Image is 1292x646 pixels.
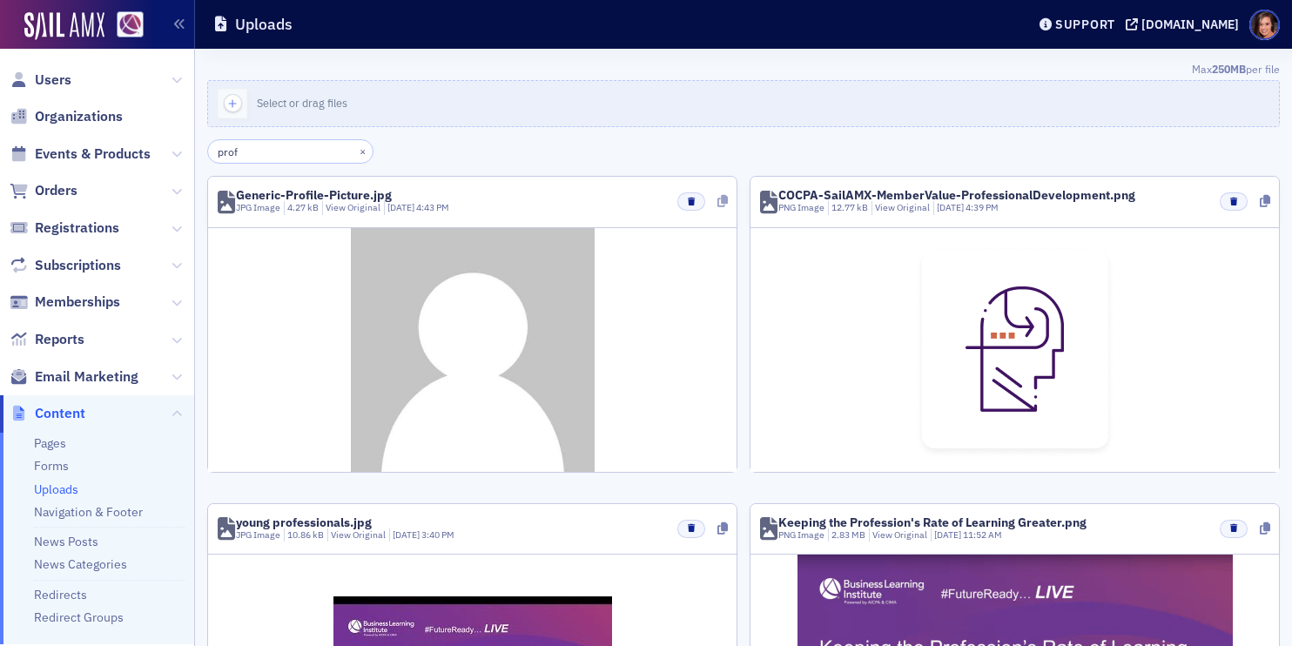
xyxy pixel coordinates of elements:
div: 4.27 kB [284,201,320,215]
span: [DATE] [937,201,966,213]
a: Redirect Groups [34,609,124,625]
a: Email Marketing [10,367,138,387]
img: SailAMX [117,11,144,38]
a: View Original [326,201,380,213]
a: News Posts [34,534,98,549]
a: Registrations [10,219,119,238]
a: Forms [34,458,69,474]
a: Redirects [34,587,87,602]
span: Content [35,404,85,423]
a: Events & Products [10,145,151,164]
span: Select or drag files [257,96,347,110]
a: Memberships [10,293,120,312]
a: View Homepage [104,11,144,41]
button: Select or drag files [207,80,1280,127]
a: Reports [10,330,84,349]
a: Subscriptions [10,256,121,275]
div: PNG Image [778,201,824,215]
span: 250MB [1212,62,1246,76]
a: View Original [875,201,930,213]
div: Generic-Profile-Picture.jpg [236,189,392,201]
a: Users [10,71,71,90]
span: Registrations [35,219,119,238]
button: [DOMAIN_NAME] [1126,18,1245,30]
span: Organizations [35,107,123,126]
div: JPG Image [236,201,280,215]
div: COCPA-SailAMX-MemberValue-ProfessionalDevelopment.png [778,189,1135,201]
a: Navigation & Footer [34,504,143,520]
img: SailAMX [24,12,104,40]
span: Memberships [35,293,120,312]
span: [DATE] [387,201,416,213]
span: Subscriptions [35,256,121,275]
span: 3:40 PM [421,528,454,541]
span: Users [35,71,71,90]
input: Search… [207,139,373,164]
span: Reports [35,330,84,349]
div: PNG Image [778,528,824,542]
a: Orders [10,181,77,200]
a: News Categories [34,556,127,572]
a: Pages [34,435,66,451]
div: 10.86 kB [284,528,325,542]
div: JPG Image [236,528,280,542]
a: Content [10,404,85,423]
span: Email Marketing [35,367,138,387]
span: Orders [35,181,77,200]
div: [DOMAIN_NAME] [1141,17,1239,32]
a: Organizations [10,107,123,126]
div: young professionals.jpg [236,516,372,528]
span: [DATE] [934,528,963,541]
a: View Original [872,528,927,541]
a: Uploads [34,481,78,497]
div: Support [1055,17,1115,32]
div: 2.83 MB [828,528,866,542]
span: Profile [1249,10,1280,40]
button: × [355,143,371,158]
div: Max per file [207,61,1280,80]
a: View Original [331,528,386,541]
h1: Uploads [235,14,293,35]
span: Events & Products [35,145,151,164]
div: Keeping the Profession's Rate of Learning Greater.png [778,516,1087,528]
span: 4:43 PM [416,201,449,213]
span: [DATE] [393,528,421,541]
span: 11:52 AM [963,528,1002,541]
div: 12.77 kB [828,201,869,215]
span: 4:39 PM [966,201,999,213]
